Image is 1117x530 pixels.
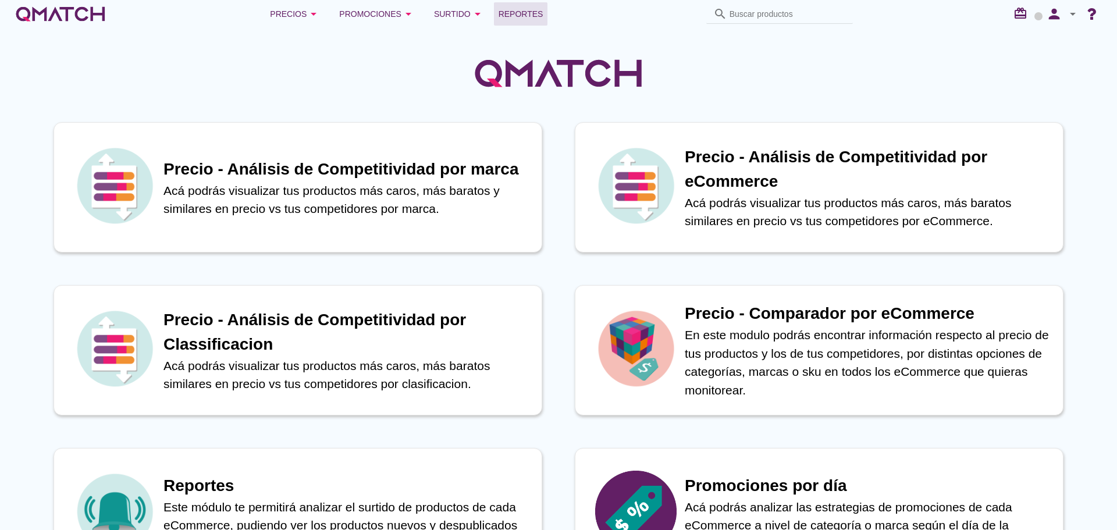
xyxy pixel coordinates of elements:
[471,44,646,102] img: QMatchLogo
[37,122,558,252] a: iconPrecio - Análisis de Competitividad por marcaAcá podrás visualizar tus productos más caros, m...
[74,308,155,389] img: icon
[339,7,415,21] div: Promociones
[499,7,543,21] span: Reportes
[685,474,1051,498] h1: Promociones por día
[261,2,330,26] button: Precios
[1043,6,1066,22] i: person
[713,7,727,21] i: search
[685,194,1051,230] p: Acá podrás visualizar tus productos más caros, más baratos similares en precio vs tus competidore...
[595,308,677,389] img: icon
[1013,6,1032,20] i: redeem
[14,2,107,26] a: white-qmatch-logo
[558,122,1080,252] a: iconPrecio - Análisis de Competitividad por eCommerceAcá podrás visualizar tus productos más caro...
[270,7,321,21] div: Precios
[558,285,1080,415] a: iconPrecio - Comparador por eCommerceEn este modulo podrás encontrar información respecto al prec...
[494,2,548,26] a: Reportes
[163,182,530,218] p: Acá podrás visualizar tus productos más caros, más baratos y similares en precio vs tus competido...
[685,301,1051,326] h1: Precio - Comparador por eCommerce
[685,326,1051,399] p: En este modulo podrás encontrar información respecto al precio de tus productos y los de tus comp...
[163,157,530,182] h1: Precio - Análisis de Competitividad por marca
[37,285,558,415] a: iconPrecio - Análisis de Competitividad por ClassificacionAcá podrás visualizar tus productos más...
[163,308,530,357] h1: Precio - Análisis de Competitividad por Classificacion
[685,145,1051,194] h1: Precio - Análisis de Competitividad por eCommerce
[595,145,677,226] img: icon
[471,7,485,21] i: arrow_drop_down
[330,2,425,26] button: Promociones
[74,145,155,226] img: icon
[307,7,321,21] i: arrow_drop_down
[730,5,846,23] input: Buscar productos
[434,7,485,21] div: Surtido
[163,474,530,498] h1: Reportes
[163,357,530,393] p: Acá podrás visualizar tus productos más caros, más baratos similares en precio vs tus competidore...
[401,7,415,21] i: arrow_drop_down
[425,2,494,26] button: Surtido
[1066,7,1080,21] i: arrow_drop_down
